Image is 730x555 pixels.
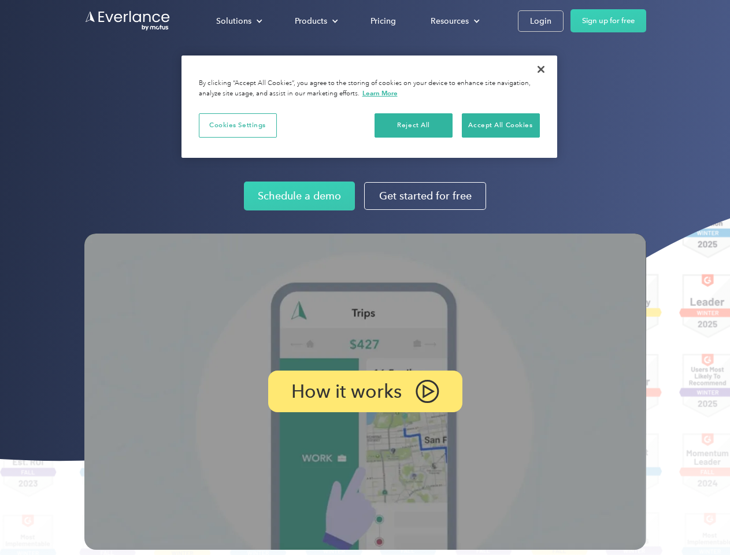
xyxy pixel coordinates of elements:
div: Resources [419,11,489,31]
button: Accept All Cookies [462,113,540,138]
a: Sign up for free [570,9,646,32]
div: Cookie banner [181,55,557,158]
div: Solutions [216,14,251,28]
div: Privacy [181,55,557,158]
div: Login [530,14,551,28]
div: Pricing [370,14,396,28]
a: More information about your privacy, opens in a new tab [362,89,398,97]
div: Products [295,14,327,28]
div: Resources [431,14,469,28]
a: Login [518,10,564,32]
a: Schedule a demo [244,182,355,210]
p: How it works [291,384,402,398]
a: Get started for free [364,182,486,210]
div: Solutions [205,11,272,31]
input: Submit [85,69,143,93]
button: Close [528,57,554,82]
a: Go to homepage [84,10,171,32]
button: Reject All [375,113,453,138]
div: By clicking “Accept All Cookies”, you agree to the storing of cookies on your device to enhance s... [199,79,540,99]
a: Pricing [359,11,407,31]
button: Cookies Settings [199,113,277,138]
div: Products [283,11,347,31]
